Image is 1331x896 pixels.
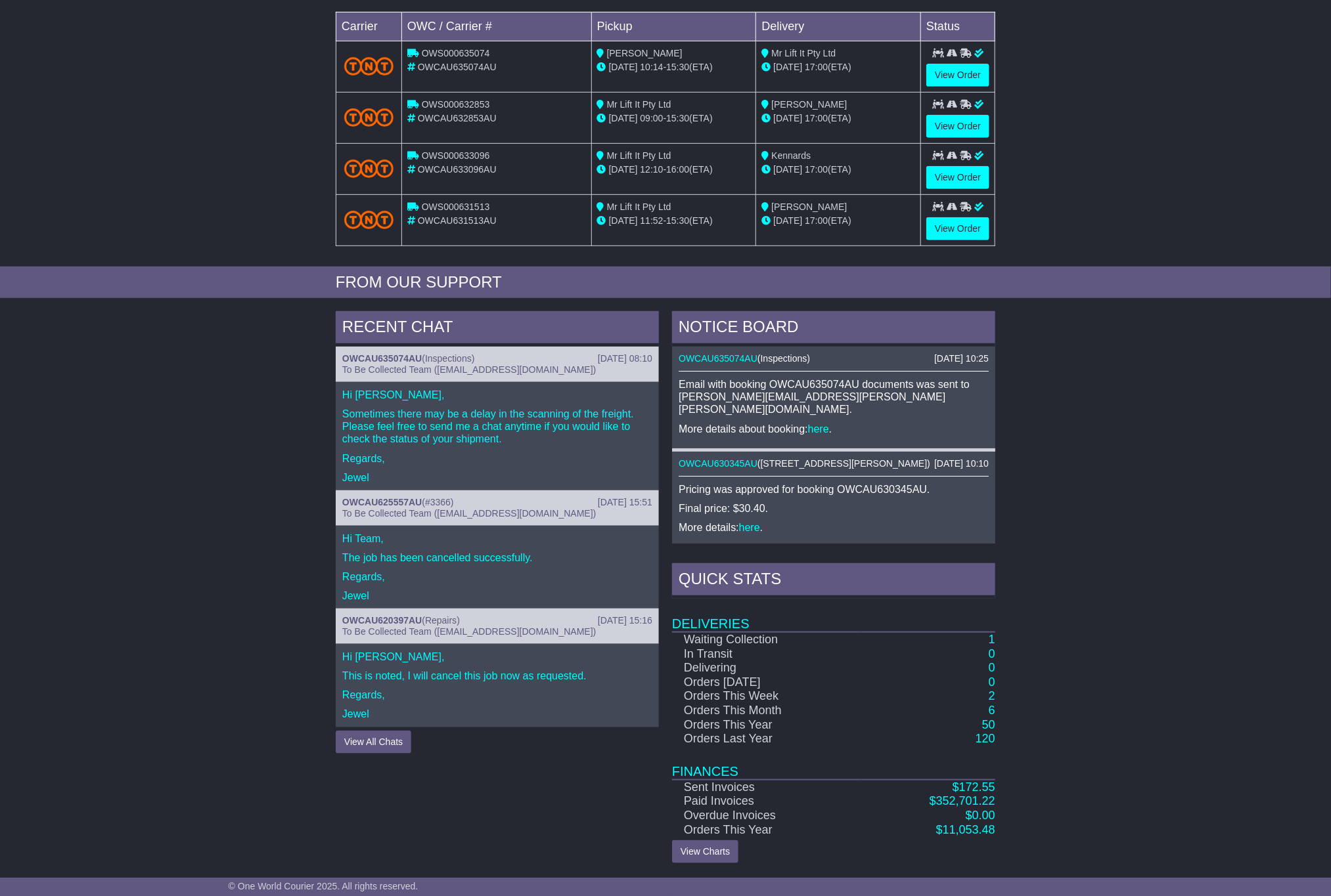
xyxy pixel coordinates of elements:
span: [DATE] [609,113,638,123]
a: $11,053.48 [936,823,995,836]
span: Mr Lift It Pty Ltd [607,150,671,161]
span: Mr Lift It Pty Ltd [607,99,671,110]
span: OWS000633096 [422,150,490,161]
span: OWCAU631513AU [418,215,497,226]
p: The job has been cancelled successfully. [342,551,652,564]
span: 10:14 [641,62,664,72]
p: Pricing was approved for booking OWCAU630345AU. [679,483,989,496]
td: Orders This Week [672,689,861,704]
div: [DATE] 15:16 [598,615,652,626]
span: 17:00 [805,164,828,175]
p: Jewel [342,471,652,484]
a: 2 [989,689,995,702]
div: - (ETA) [597,163,751,177]
span: OWS000631513 [422,202,490,212]
span: [DATE] [773,164,802,175]
a: View Order [926,115,989,138]
span: 15:30 [666,113,689,123]
span: © One World Courier 2025. All rights reserved. [229,881,418,891]
p: More details: . [679,521,989,534]
div: [DATE] 15:51 [598,497,652,508]
span: [STREET_ADDRESS][PERSON_NAME] [761,458,928,469]
div: - (ETA) [597,60,751,74]
a: View Charts [672,840,738,863]
span: Mr Lift It Pty Ltd [771,48,836,58]
a: View Order [926,166,989,189]
span: [PERSON_NAME] [771,202,847,212]
td: OWC / Carrier # [402,12,592,41]
td: Orders Last Year [672,732,861,746]
td: Delivering [672,661,861,675]
span: To Be Collected Team ([EMAIL_ADDRESS][DOMAIN_NAME]) [342,508,596,519]
button: View All Chats [336,731,411,754]
td: Status [921,12,995,41]
a: $172.55 [953,780,995,794]
td: Finances [672,746,995,780]
td: Orders This Month [672,704,861,718]
a: 0 [989,675,995,689]
span: 0.00 [972,809,995,822]
div: ( ) [342,615,652,626]
span: 09:00 [641,113,664,123]
div: (ETA) [761,163,915,177]
img: TNT_Domestic.png [344,57,394,75]
div: RECENT CHAT [336,311,659,347]
div: ( ) [342,353,652,364]
span: [DATE] [773,215,802,226]
p: Sometimes there may be a delay in the scanning of the freight. Please feel free to send me a chat... [342,408,652,446]
span: OWS000632853 [422,99,490,110]
td: Orders This Year [672,718,861,733]
p: More details about booking: . [679,423,989,435]
img: TNT_Domestic.png [344,211,394,228]
td: Paid Invoices [672,794,861,809]
span: [PERSON_NAME] [771,99,847,110]
span: 17:00 [805,113,828,123]
span: [DATE] [609,215,638,226]
p: Regards, [342,570,652,583]
a: OWCAU630345AU [679,458,757,469]
td: Deliveries [672,599,995,632]
span: #3366 [425,497,451,507]
span: OWS000635074 [422,48,490,58]
a: OWCAU635074AU [679,353,757,364]
p: Jewel [342,589,652,602]
span: 15:30 [666,215,689,226]
p: Hi [PERSON_NAME], [342,651,652,663]
p: This is noted, I will cancel this job now as requested. [342,670,652,682]
span: 17:00 [805,215,828,226]
div: - (ETA) [597,112,751,125]
span: [DATE] [773,62,802,72]
a: 50 [982,718,995,731]
span: 11:52 [641,215,664,226]
span: 15:30 [666,62,689,72]
a: $352,701.22 [930,794,995,807]
span: OWCAU633096AU [418,164,497,175]
td: Carrier [336,12,402,41]
span: Repairs [425,615,457,626]
span: To Be Collected Team ([EMAIL_ADDRESS][DOMAIN_NAME]) [342,626,596,637]
p: Hi [PERSON_NAME], [342,389,652,401]
span: OWCAU632853AU [418,113,497,123]
span: Kennards [771,150,811,161]
div: ( ) [342,497,652,508]
div: ( ) [679,353,989,364]
p: Regards, [342,452,652,465]
span: Inspections [425,353,472,364]
a: OWCAU620397AU [342,615,422,626]
a: View Order [926,64,989,87]
a: here [808,423,829,435]
a: $0.00 [966,809,995,822]
span: [PERSON_NAME] [607,48,683,58]
a: OWCAU625557AU [342,497,422,507]
td: Delivery [756,12,921,41]
p: Final price: $30.40. [679,502,989,515]
span: [DATE] [773,113,802,123]
a: 6 [989,704,995,717]
a: 1 [989,633,995,646]
div: NOTICE BOARD [672,311,995,347]
a: View Order [926,217,989,240]
span: 12:10 [641,164,664,175]
div: Quick Stats [672,563,995,599]
td: Waiting Collection [672,632,861,647]
div: - (ETA) [597,214,751,228]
